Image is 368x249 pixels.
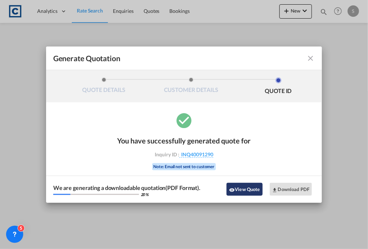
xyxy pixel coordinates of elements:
button: icon-eyeView Quote [227,183,262,196]
li: QUOTE ID [235,77,322,97]
button: Download PDF [270,183,312,196]
div: 20 % [141,192,149,196]
md-icon: icon-close fg-AAA8AD cursor m-0 [306,54,315,63]
div: We are generating a downloadable quotation(PDF Format). [53,185,201,191]
span: Generate Quotation [53,54,120,63]
div: Note: Email not sent to customer [152,163,216,170]
div: Inquiry ID : [143,151,225,158]
li: QUOTE DETAILS [60,77,148,97]
li: CUSTOMER DETAILS [148,77,235,97]
span: INQ40091290 [179,151,213,158]
md-icon: icon-download [272,187,278,193]
div: You have successfully generated quote for [118,136,251,145]
md-icon: icon-eye [229,187,235,193]
md-dialog: Generate QuotationQUOTE ... [46,47,322,203]
md-icon: icon-checkbox-marked-circle [175,111,193,129]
